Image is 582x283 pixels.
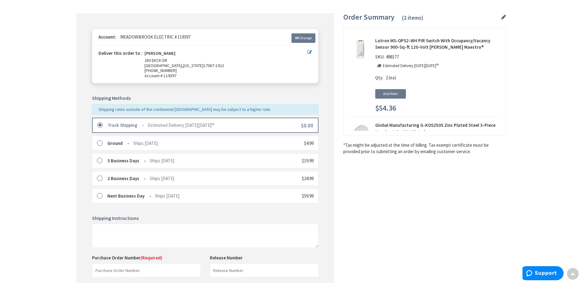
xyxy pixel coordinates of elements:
sup: th [436,62,439,66]
span: (2 items) [402,14,423,21]
strong: Lutron MS-OPS2-WH PIR Switch With Occupancy/Vacancy Sensor 900-Sq-ft 120-Volt [PERSON_NAME] Maestro® [375,37,501,51]
span: $19.99 [302,158,314,164]
strong: Global Manufacturing G-KOS250S Zinc Plated Steel 3-Piece Knockout Seal 2-1/2-Inch [375,122,501,135]
span: Change [299,36,312,40]
span: Account # 119397 [145,73,307,78]
span: Shipping rates outside of the continental [GEOGRAPHIC_DATA] may be subject to a higher rate. [98,107,271,112]
span: Ships [DATE] [150,158,174,164]
span: 17067-1922 [203,63,224,68]
span: (Required) [141,255,162,261]
: *Tax might be adjusted at the time of billing. Tax exempt certificate must be provided prior to s... [343,142,506,155]
span: 280 DECK DR [145,58,167,63]
img: Global Manufacturing G-KOS250S Zinc Plated Steel 3-Piece Knockout Seal 2-1/2-Inch [351,124,370,143]
span: [PHONE_NUMBER] [145,68,177,73]
span: Order Summary [343,12,395,22]
strong: 3 Business Days [107,158,146,164]
span: 498177 [384,54,400,60]
img: Lutron MS-OPS2-WH PIR Switch With Occupancy/Vacancy Sensor 900-Sq-ft 120-Volt AC White Maestro® [351,40,370,59]
span: Estimated Delivery [DATE][DATE] [148,122,214,128]
input: Release Number [210,263,318,277]
span: $59.99 [302,193,314,199]
span: (ea) [389,75,396,81]
label: Release Number [210,255,243,261]
div: SKU: [375,54,400,62]
span: Shipping Instructions [92,215,139,221]
sup: th [211,122,214,126]
strong: Next Business Day [107,193,151,199]
span: Ships [DATE] [155,193,179,199]
label: Purchase Order Number [92,255,162,261]
strong: Truck Shipping [108,122,144,128]
span: MEADOWBROOK ELECTRIC # 119397 [117,34,191,40]
span: [GEOGRAPHIC_DATA], [145,63,183,68]
strong: Account: [98,34,116,40]
h5: Shipping Methods [92,96,318,101]
a: Change [291,33,315,43]
input: Purchase Order Number [92,263,201,277]
iframe: Opens a widget where you can find more information [522,266,564,281]
strong: Deliver this order to : [98,50,142,56]
span: [US_STATE] [183,63,203,68]
strong: 2 Business Days [107,175,146,181]
span: Qty [375,75,382,81]
span: Ships [DATE] [133,140,158,146]
span: 2 [386,75,388,81]
p: Estimated Delivery [DATE][DATE] [383,63,439,69]
span: Ships [DATE] [150,175,174,181]
span: $24.99 [302,175,314,181]
span: $0.00 [301,122,313,129]
span: $4.99 [304,140,314,146]
strong: [PERSON_NAME] [145,51,175,58]
span: $54.36 [375,104,396,112]
strong: Ground [107,140,129,146]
